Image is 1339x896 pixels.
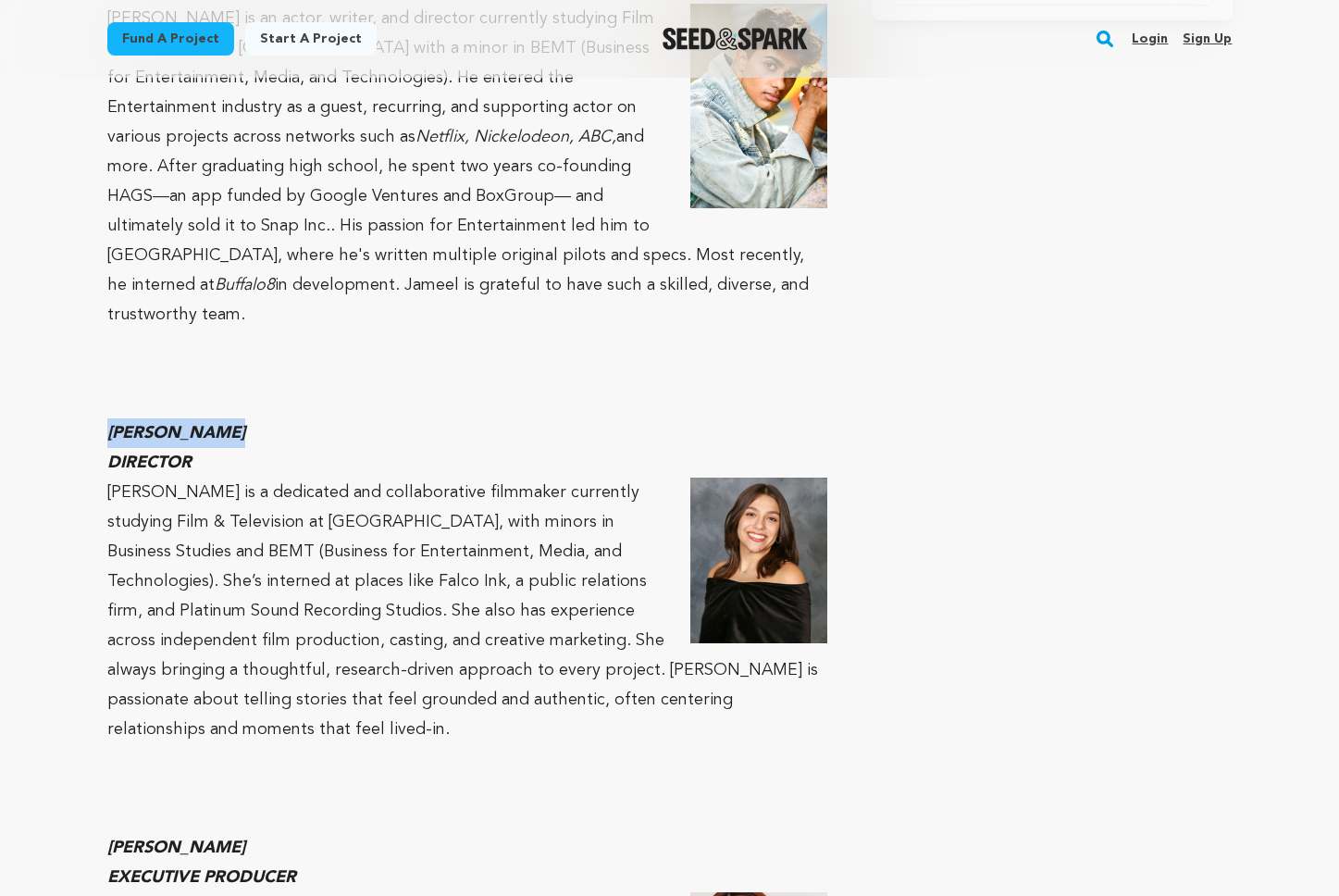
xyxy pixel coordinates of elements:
[107,869,296,886] em: EXECUTIVE PRODUCER
[107,425,245,442] em: [PERSON_NAME]
[1183,24,1232,54] a: Sign up
[107,840,245,856] em: [PERSON_NAME]
[663,28,808,50] img: Seed&Spark Logo Dark Mode
[107,478,828,744] p: [PERSON_NAME] is a dedicated and collaborative filmmaker currently studying Film & Television at ...
[107,454,192,471] em: DIRECTOR
[663,28,808,50] a: Seed&Spark Homepage
[245,22,377,56] a: Start a project
[690,478,827,643] img: 1758090477-4029%20-%20Gaby%20Castrillon@0.1x.png
[215,277,275,293] em: Buffalo8
[107,4,828,330] p: [PERSON_NAME] is an actor, writer, and director currently studying Film and Television at [GEOGRA...
[415,129,616,145] em: Netflix, Nickelodeon, ABC,
[107,22,234,56] a: Fund a project
[1132,24,1168,54] a: Login
[690,4,827,209] img: 1758090505-Main%20Headshot.jpg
